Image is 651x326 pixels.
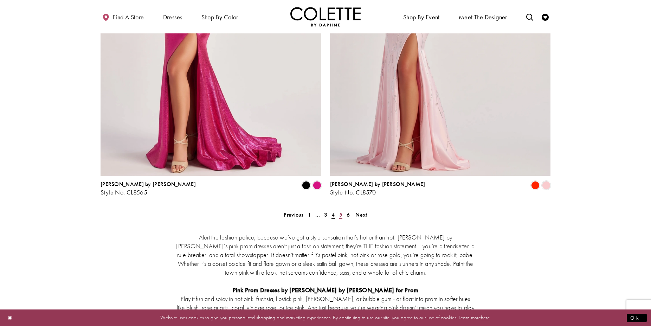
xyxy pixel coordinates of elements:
i: Black [302,181,310,190]
span: Previous [284,211,303,218]
a: Prev Page [282,210,305,220]
span: Dresses [163,14,182,21]
span: Shop By Event [401,7,441,26]
span: ... [315,211,320,218]
strong: Pink Prom Dresses by [PERSON_NAME] by [PERSON_NAME] for Prom [233,286,419,294]
span: Next [355,211,367,218]
span: Shop by color [201,14,238,21]
p: Website uses cookies to give you personalized shopping and marketing experiences. By continuing t... [51,313,600,322]
button: Close Dialog [4,312,16,324]
a: Find a store [101,7,146,26]
span: Shop By Event [403,14,440,21]
a: 5 [337,210,344,220]
a: Toggle search [524,7,535,26]
a: ... [313,210,322,220]
div: Colette by Daphne Style No. CL8570 [330,181,425,196]
span: Style No. CL8570 [330,188,376,196]
a: Meet the designer [457,7,509,26]
a: 1 [306,210,313,220]
i: Ice Pink [542,181,550,190]
a: 3 [322,210,329,220]
span: 4 [331,211,335,218]
button: Submit Dialog [627,313,647,322]
span: 1 [308,211,311,218]
span: [PERSON_NAME] by [PERSON_NAME] [101,180,196,188]
i: Fuchsia [313,181,321,190]
span: Dresses [161,7,184,26]
div: Colette by Daphne Style No. CL8565 [101,181,196,196]
span: Style No. CL8565 [101,188,147,196]
span: Shop by color [200,7,240,26]
a: 6 [344,210,352,220]
span: [PERSON_NAME] by [PERSON_NAME] [330,180,425,188]
a: Next Page [353,210,369,220]
span: 3 [324,211,327,218]
img: Colette by Daphne [290,7,361,26]
i: Scarlet [531,181,540,190]
span: Find a store [113,14,144,21]
a: Visit Home Page [290,7,361,26]
span: Meet the designer [459,14,507,21]
p: Alert the fashion police, because we’ve got a style sensation that’s hotter than hot! [PERSON_NAM... [176,233,475,277]
a: Check Wishlist [540,7,550,26]
span: 6 [347,211,350,218]
span: Current page [329,210,337,220]
a: here [481,314,490,321]
span: 5 [339,211,342,218]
